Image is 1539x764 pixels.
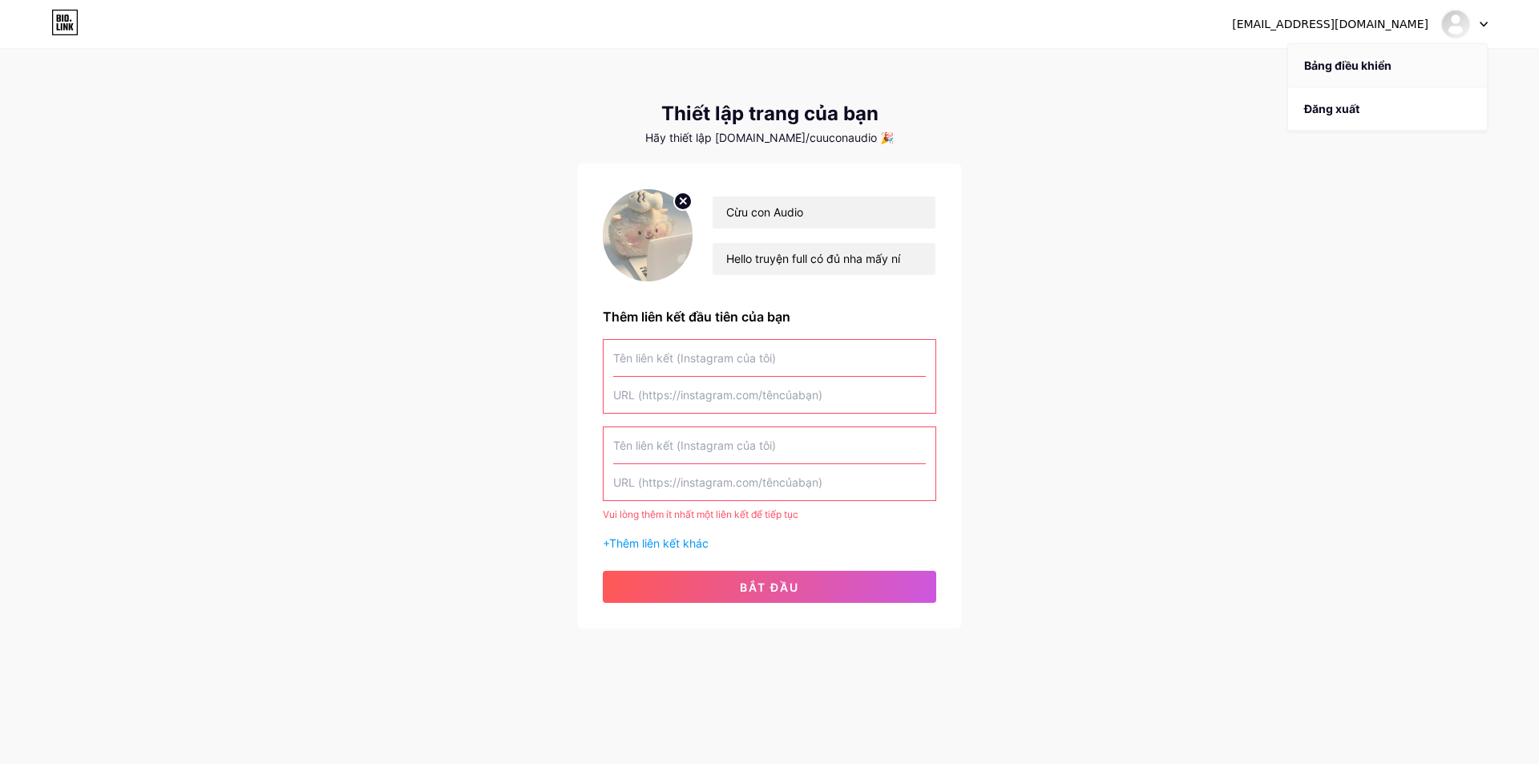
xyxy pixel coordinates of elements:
font: Vui lòng thêm ít nhất một liên kết để tiếp tục [603,508,798,520]
font: Thêm liên kết đầu tiên của bạn [603,309,790,325]
font: Thiết lập trang của bạn [661,102,879,125]
input: tiểu sử [713,243,935,275]
input: Tên liên kết (Instagram của tôi) [613,340,926,376]
font: + [603,536,609,550]
img: ảnh đại diện [603,189,693,281]
input: URL (https://instagram.com/têncủabạn) [613,464,926,500]
input: Tên liên kết (Instagram của tôi) [613,427,926,463]
font: Bảng điều khiển [1304,59,1392,72]
img: cuuconaudio [1440,9,1471,39]
font: Đăng xuất [1304,102,1359,115]
button: bắt đầu [603,571,936,603]
font: Hãy thiết lập [DOMAIN_NAME]/cuuconaudio 🎉 [645,131,894,144]
input: URL (https://instagram.com/têncủabạn) [613,377,926,413]
font: Thêm liên kết khác [609,536,709,550]
a: Bảng điều khiển [1288,44,1487,87]
font: [EMAIL_ADDRESS][DOMAIN_NAME] [1232,18,1428,30]
input: Tên của bạn [713,196,935,228]
font: bắt đầu [740,580,799,594]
